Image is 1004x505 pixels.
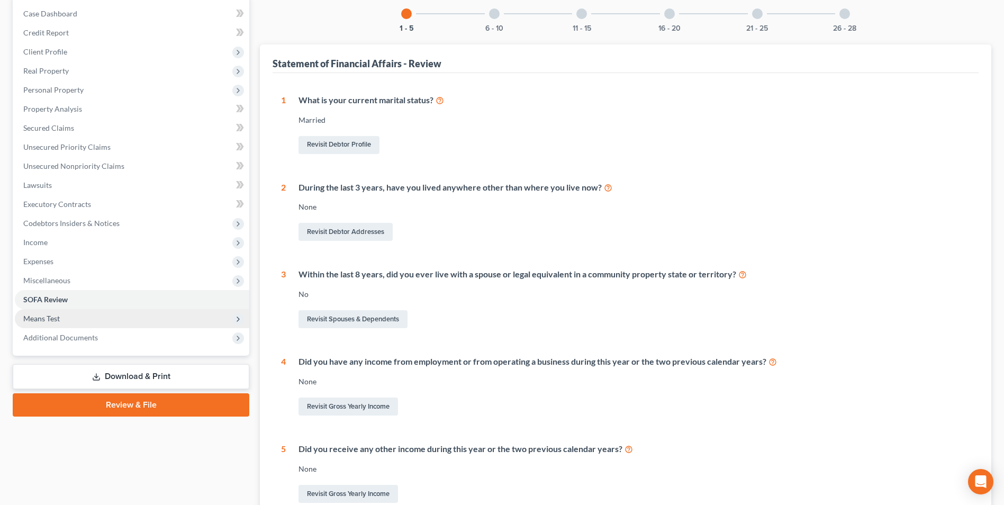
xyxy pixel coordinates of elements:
[23,257,53,266] span: Expenses
[23,276,70,285] span: Miscellaneous
[833,25,856,32] button: 26 - 28
[15,4,249,23] a: Case Dashboard
[658,25,681,32] button: 16 - 20
[23,9,77,18] span: Case Dashboard
[281,356,286,418] div: 4
[281,443,286,505] div: 5
[299,310,408,328] a: Revisit Spouses & Dependents
[15,290,249,309] a: SOFA Review
[299,136,379,154] a: Revisit Debtor Profile
[281,182,286,244] div: 2
[23,85,84,94] span: Personal Property
[23,295,68,304] span: SOFA Review
[23,28,69,37] span: Credit Report
[299,182,970,194] div: During the last 3 years, have you lived anywhere other than where you live now?
[573,25,591,32] button: 11 - 15
[23,161,124,170] span: Unsecured Nonpriority Claims
[299,94,970,106] div: What is your current marital status?
[23,104,82,113] span: Property Analysis
[23,142,111,151] span: Unsecured Priority Claims
[281,94,286,156] div: 1
[15,119,249,138] a: Secured Claims
[299,202,970,212] div: None
[15,195,249,214] a: Executory Contracts
[299,268,970,281] div: Within the last 8 years, did you ever live with a spouse or legal equivalent in a community prope...
[15,157,249,176] a: Unsecured Nonpriority Claims
[15,138,249,157] a: Unsecured Priority Claims
[273,57,441,70] div: Statement of Financial Affairs - Review
[15,23,249,42] a: Credit Report
[299,356,970,368] div: Did you have any income from employment or from operating a business during this year or the two ...
[15,176,249,195] a: Lawsuits
[746,25,768,32] button: 21 - 25
[23,314,60,323] span: Means Test
[23,123,74,132] span: Secured Claims
[23,238,48,247] span: Income
[23,66,69,75] span: Real Property
[299,464,970,474] div: None
[299,223,393,241] a: Revisit Debtor Addresses
[299,376,970,387] div: None
[23,219,120,228] span: Codebtors Insiders & Notices
[23,200,91,209] span: Executory Contracts
[23,47,67,56] span: Client Profile
[13,393,249,417] a: Review & File
[299,443,970,455] div: Did you receive any other income during this year or the two previous calendar years?
[299,289,970,300] div: No
[23,181,52,190] span: Lawsuits
[968,469,993,494] div: Open Intercom Messenger
[299,485,398,503] a: Revisit Gross Yearly Income
[299,398,398,416] a: Revisit Gross Yearly Income
[15,100,249,119] a: Property Analysis
[281,268,286,330] div: 3
[400,25,414,32] button: 1 - 5
[13,364,249,389] a: Download & Print
[299,115,970,125] div: Married
[485,25,503,32] button: 6 - 10
[23,333,98,342] span: Additional Documents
